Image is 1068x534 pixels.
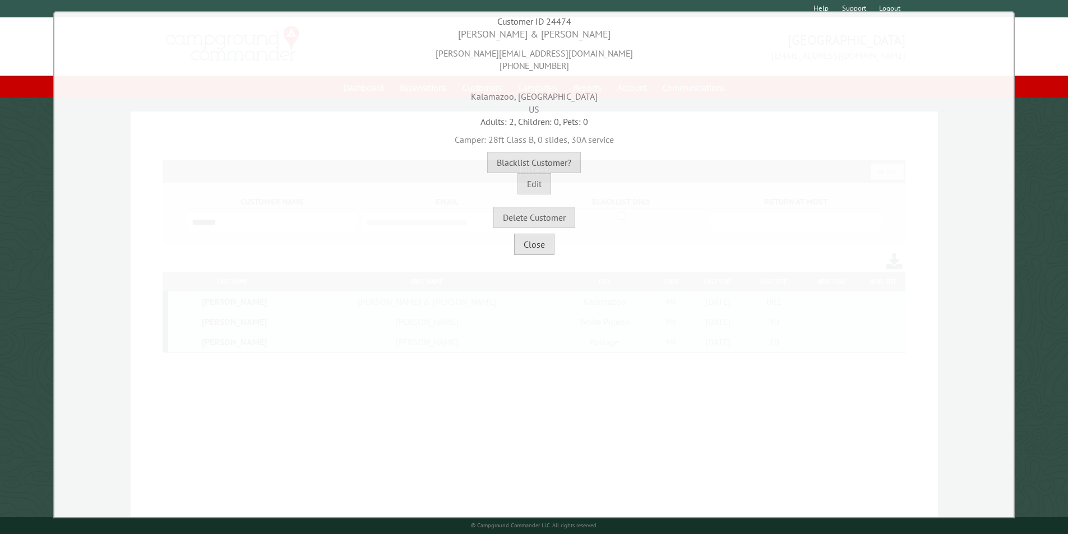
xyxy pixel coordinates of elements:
small: © Campground Commander LLC. All rights reserved. [471,522,598,529]
div: Adults: 2, Children: 0, Pets: 0 [57,115,1011,128]
button: Blacklist Customer? [487,152,581,173]
div: Kalamazoo, [GEOGRAPHIC_DATA] US [57,72,1011,115]
div: Customer ID 24474 [57,15,1011,27]
div: [PERSON_NAME][EMAIL_ADDRESS][DOMAIN_NAME] [PHONE_NUMBER] [57,41,1011,72]
button: Delete Customer [493,207,575,228]
div: Camper: 28ft Class B, 0 slides, 30A service [57,128,1011,146]
button: Edit [517,173,551,194]
div: [PERSON_NAME] & [PERSON_NAME] [57,27,1011,41]
button: Close [514,234,554,255]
